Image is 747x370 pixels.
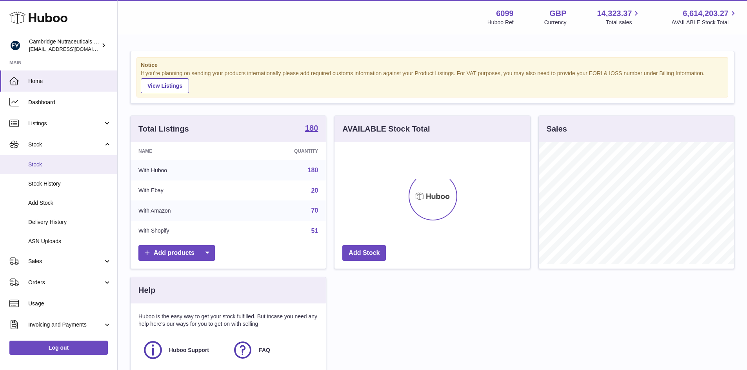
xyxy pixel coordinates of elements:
span: Dashboard [28,99,111,106]
span: FAQ [259,347,270,354]
h3: Sales [547,124,567,134]
span: AVAILABLE Stock Total [671,19,738,26]
a: Add Stock [342,245,386,261]
td: With Shopify [131,221,238,241]
td: With Ebay [131,180,238,201]
a: Log out [9,341,108,355]
a: 14,323.37 Total sales [597,8,641,26]
th: Name [131,142,238,160]
div: Cambridge Nutraceuticals Ltd [29,38,100,53]
div: If you're planning on sending your products internationally please add required customs informati... [141,70,724,93]
span: Stock [28,161,111,168]
span: 6,614,203.27 [683,8,729,19]
a: 51 [311,227,318,234]
h3: Total Listings [138,124,189,134]
a: Add products [138,245,215,261]
span: [EMAIL_ADDRESS][DOMAIN_NAME] [29,46,115,52]
p: Huboo is the easy way to get your stock fulfilled. But incase you need any help here's our ways f... [138,313,318,328]
h3: AVAILABLE Stock Total [342,124,430,134]
strong: GBP [549,8,566,19]
a: 70 [311,207,318,214]
span: 14,323.37 [597,8,632,19]
span: Sales [28,258,103,265]
span: Total sales [606,19,641,26]
a: 6,614,203.27 AVAILABLE Stock Total [671,8,738,26]
span: Usage [28,300,111,307]
span: Stock [28,141,103,148]
span: Home [28,78,111,85]
a: View Listings [141,78,189,93]
a: 180 [308,167,318,173]
div: Huboo Ref [487,19,514,26]
h3: Help [138,285,155,296]
a: 180 [305,124,318,134]
strong: 6099 [496,8,514,19]
span: Delivery History [28,218,111,226]
th: Quantity [238,142,326,160]
div: Currency [544,19,567,26]
span: Huboo Support [169,347,209,354]
span: Stock History [28,180,111,188]
img: huboo@camnutra.com [9,40,21,51]
strong: 180 [305,124,318,132]
span: Invoicing and Payments [28,321,103,328]
strong: Notice [141,61,724,69]
a: Huboo Support [142,339,224,361]
a: FAQ [232,339,314,361]
span: Listings [28,120,103,127]
span: Add Stock [28,199,111,207]
span: Orders [28,279,103,286]
a: 20 [311,187,318,194]
span: ASN Uploads [28,238,111,245]
td: With Huboo [131,160,238,180]
td: With Amazon [131,200,238,221]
